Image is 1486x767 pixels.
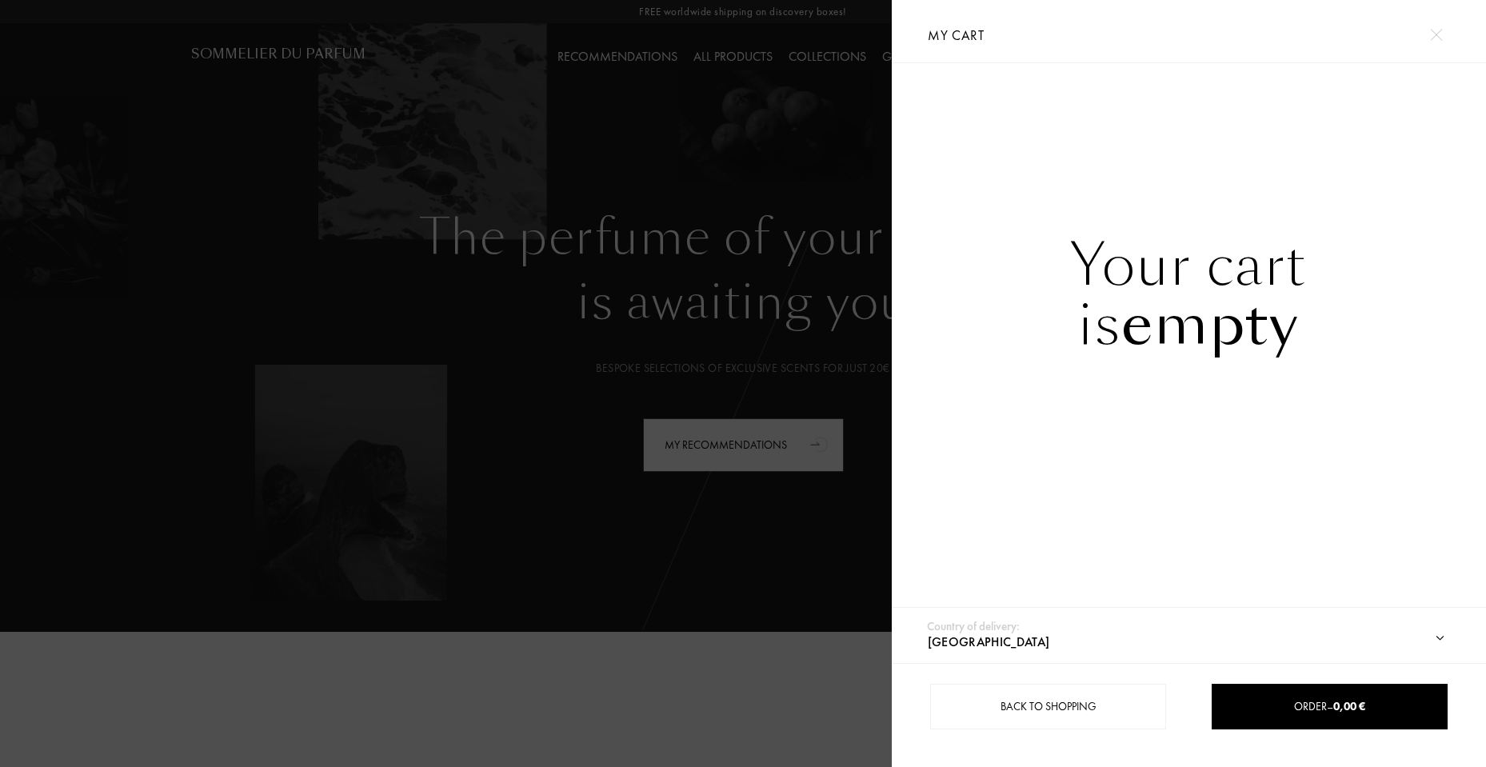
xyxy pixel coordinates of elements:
[1430,29,1442,41] img: cross.svg
[927,617,1020,636] div: Country of delivery:
[1212,698,1447,715] div: Order –
[928,26,985,44] span: My cart
[1121,286,1300,364] span: empty
[892,236,1486,354] div: Your cart is
[930,684,1166,729] div: Back to shopping
[1333,699,1365,713] span: 0,00 €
